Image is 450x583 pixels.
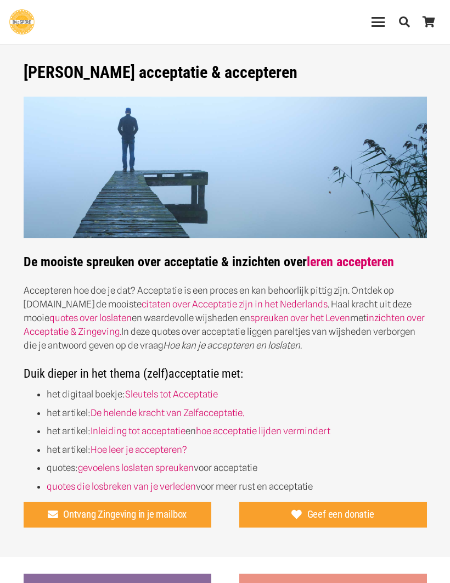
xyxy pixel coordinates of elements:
[9,9,35,35] a: Ingspire - het zingevingsplatform met de mooiste spreuken en gouden inzichten over het leven
[364,15,392,29] a: Menu
[307,254,394,270] a: leren accepteren
[24,63,427,82] h1: [PERSON_NAME] acceptatie & accepteren
[307,509,374,521] span: Geef een donatie
[47,480,427,494] li: voor meer rust en acceptatie
[24,284,427,352] p: Accepteren hoe doe je dat? Acceptatie is een proces en kan behoorlijk pittig zijn. Ontdek op [DOM...
[24,97,427,270] strong: De mooiste spreuken over acceptatie & inzichten over
[163,340,302,351] em: Hoe kan je accepteren en loslaten.
[250,312,350,323] a: spreuken over het Leven
[196,425,330,436] a: hoe acceptatie lijden vermindert
[47,443,427,457] li: het artikel:
[24,312,425,337] a: inzichten over Acceptatie & Zingeving.
[91,407,244,418] a: De helende kracht van Zelfacceptatie.
[47,406,427,420] li: het artikel:
[125,389,218,400] a: Sleutels tot Acceptatie
[78,462,194,473] a: gevoelens loslaten spreuken
[63,509,187,521] span: Ontvang Zingeving in je mailbox
[24,97,427,238] img: Spreuken over accepteren en de kracht van acceptatie citaten van inge ingspire
[392,8,417,36] a: Zoeken
[49,312,132,323] a: quotes over loslaten
[24,502,211,528] a: Ontvang Zingeving in je mailbox
[91,425,185,436] a: Inleiding tot acceptatie
[239,502,427,528] a: Geef een donatie
[142,299,328,310] a: citaten over Acceptatie zijn in het Nederlands
[47,388,427,401] li: het digitaal boekje:
[47,424,427,438] li: het artikel: en
[47,481,196,492] a: quotes die losbreken van je verleden
[24,366,427,388] h3: Duik dieper in het thema (zelf)acceptatie met:
[91,444,187,455] a: Hoe leer je accepteren?
[47,461,427,475] li: quotes: voor acceptatie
